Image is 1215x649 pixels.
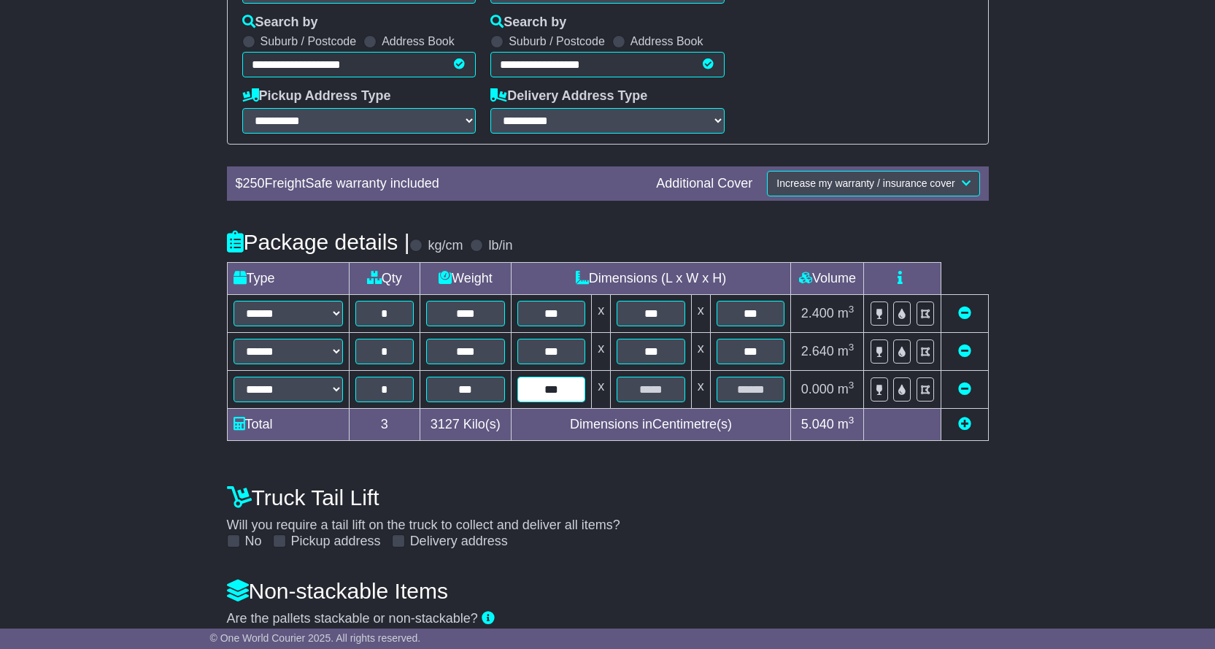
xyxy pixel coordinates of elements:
[849,415,855,426] sup: 3
[488,238,512,254] label: lb/in
[511,262,791,294] td: Dimensions (L x W x H)
[958,306,971,320] a: Remove this item
[228,176,649,192] div: $ FreightSafe warranty included
[410,534,508,550] label: Delivery address
[630,34,703,48] label: Address Book
[592,332,611,370] td: x
[242,88,391,104] label: Pickup Address Type
[243,176,265,191] span: 250
[428,238,463,254] label: kg/cm
[958,382,971,396] a: Remove this item
[490,15,566,31] label: Search by
[227,626,989,640] div: Surcharges will apply if item is marked stackable and is deemed non-stackable.
[291,534,381,550] label: Pickup address
[227,230,410,254] h4: Package details |
[958,417,971,431] a: Add new item
[838,417,855,431] span: m
[691,294,710,332] td: x
[849,304,855,315] sup: 3
[349,262,420,294] td: Qty
[227,485,989,510] h4: Truck Tail Lift
[227,611,478,626] span: Are the pallets stackable or non-stackable?
[849,342,855,353] sup: 3
[227,408,349,440] td: Total
[349,408,420,440] td: 3
[838,306,855,320] span: m
[691,332,710,370] td: x
[958,344,971,358] a: Remove this item
[801,382,834,396] span: 0.000
[791,262,864,294] td: Volume
[838,344,855,358] span: m
[801,306,834,320] span: 2.400
[420,262,512,294] td: Weight
[849,380,855,391] sup: 3
[776,177,954,189] span: Increase my warranty / insurance cover
[801,417,834,431] span: 5.040
[691,370,710,408] td: x
[261,34,357,48] label: Suburb / Postcode
[509,34,605,48] label: Suburb / Postcode
[245,534,262,550] label: No
[420,408,512,440] td: Kilo(s)
[490,88,647,104] label: Delivery Address Type
[227,579,989,603] h4: Non-stackable Items
[649,176,760,192] div: Additional Cover
[511,408,791,440] td: Dimensions in Centimetre(s)
[767,171,979,196] button: Increase my warranty / insurance cover
[210,632,421,644] span: © One World Courier 2025. All rights reserved.
[242,15,318,31] label: Search by
[227,262,349,294] td: Type
[592,294,611,332] td: x
[801,344,834,358] span: 2.640
[592,370,611,408] td: x
[382,34,455,48] label: Address Book
[220,478,996,550] div: Will you require a tail lift on the truck to collect and deliver all items?
[431,417,460,431] span: 3127
[838,382,855,396] span: m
